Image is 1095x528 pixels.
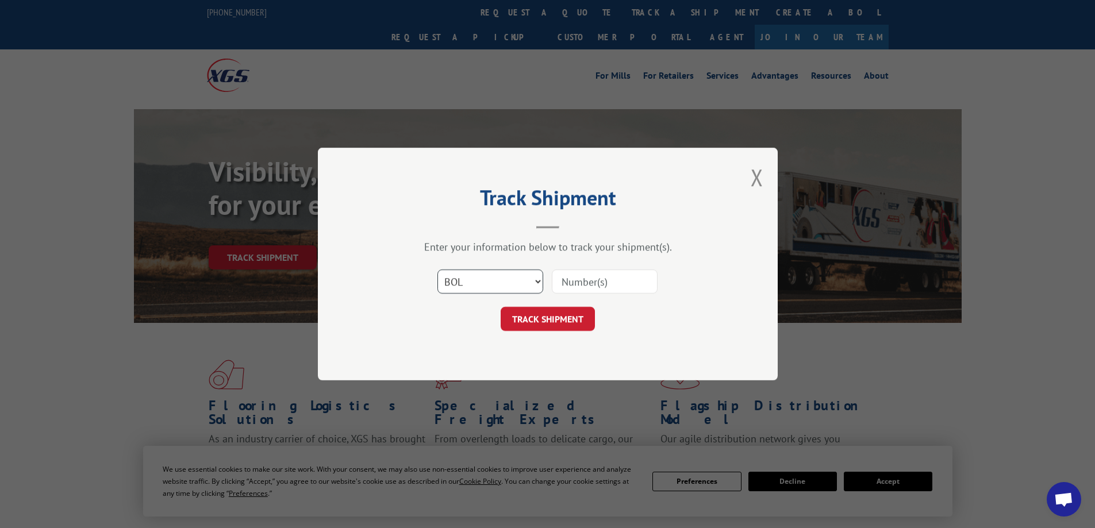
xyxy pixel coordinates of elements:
h2: Track Shipment [375,190,720,211]
button: Close modal [751,162,763,192]
div: Open chat [1047,482,1081,517]
input: Number(s) [552,269,658,294]
button: TRACK SHIPMENT [501,307,595,331]
div: Enter your information below to track your shipment(s). [375,240,720,253]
